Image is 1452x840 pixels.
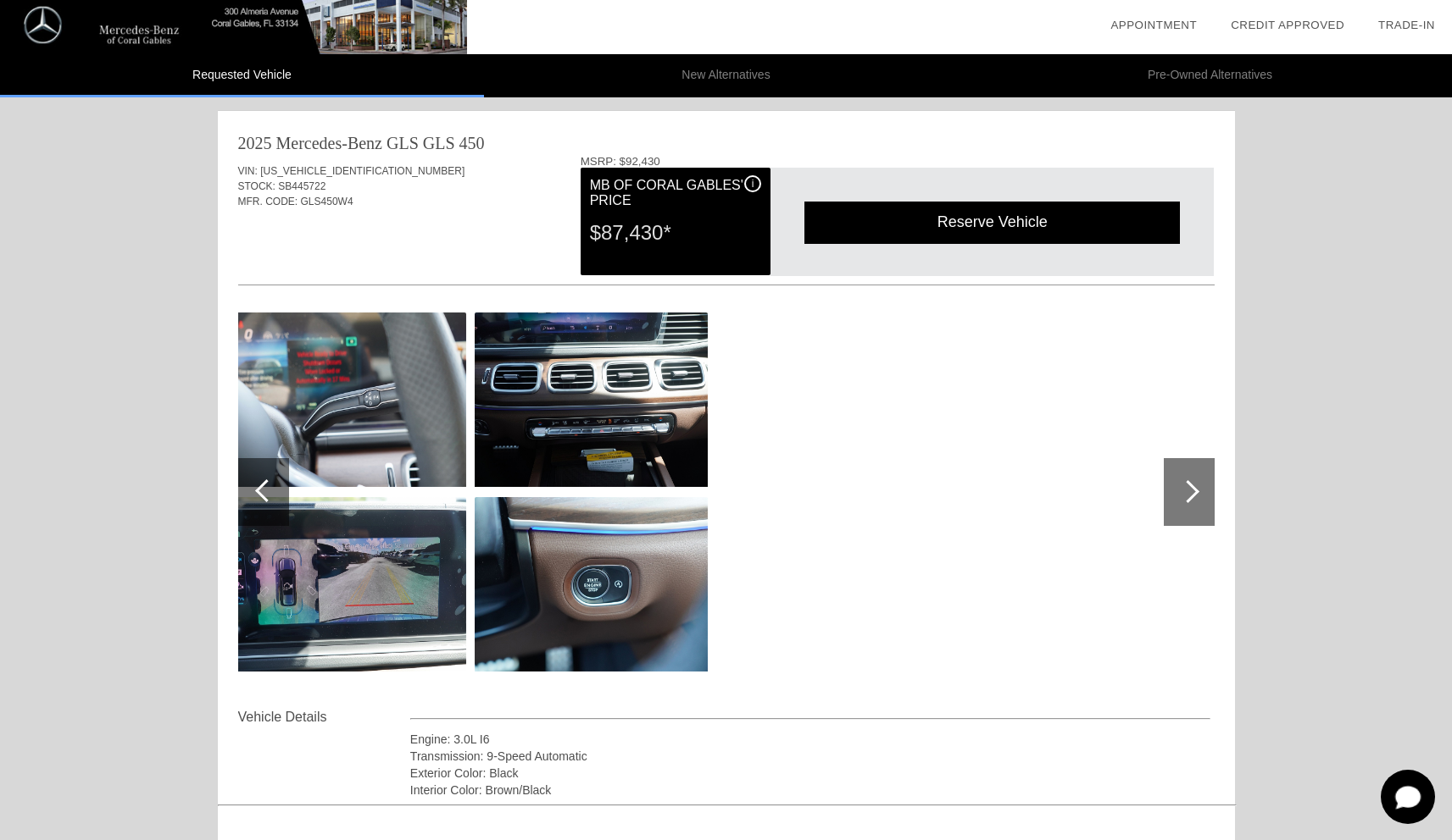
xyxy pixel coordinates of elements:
[1381,770,1435,824] button: Toggle Chat Window
[590,175,761,211] div: MB of Coral Gables' Price
[233,312,466,487] img: image.aspx
[804,202,1180,243] div: Reserve Vehicle
[475,497,708,671] img: image.aspx
[581,155,1215,168] div: MSRP: $92,430
[260,165,465,177] span: [US_VEHICLE_IDENTIFICATION_NUMBER]
[278,180,325,192] span: SB445722
[752,178,754,190] span: i
[590,211,761,255] div: $87,430*
[410,748,1211,765] div: Transmission: 9-Speed Automatic
[238,707,410,727] div: Vehicle Details
[410,765,1211,782] div: Exterior Color: Black
[484,54,968,97] li: New Alternatives
[1378,19,1435,31] a: Trade-In
[301,196,353,207] span: GLS450W4
[238,180,275,192] span: STOCK:
[238,165,258,177] span: VIN:
[1231,19,1344,31] a: Credit Approved
[410,782,1211,799] div: Interior Color: Brown/Black
[238,196,298,207] span: MFR. CODE:
[238,235,1215,262] div: Quoted on [DATE] 1:20:41 PM
[1381,770,1435,824] svg: Start Chat
[423,131,485,155] div: GLS 450
[1110,19,1197,31] a: Appointment
[968,54,1452,97] li: Pre-Owned Alternatives
[238,131,419,155] div: 2025 Mercedes-Benz GLS
[233,497,466,671] img: image.aspx
[475,312,708,487] img: image.aspx
[410,731,1211,748] div: Engine: 3.0L I6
